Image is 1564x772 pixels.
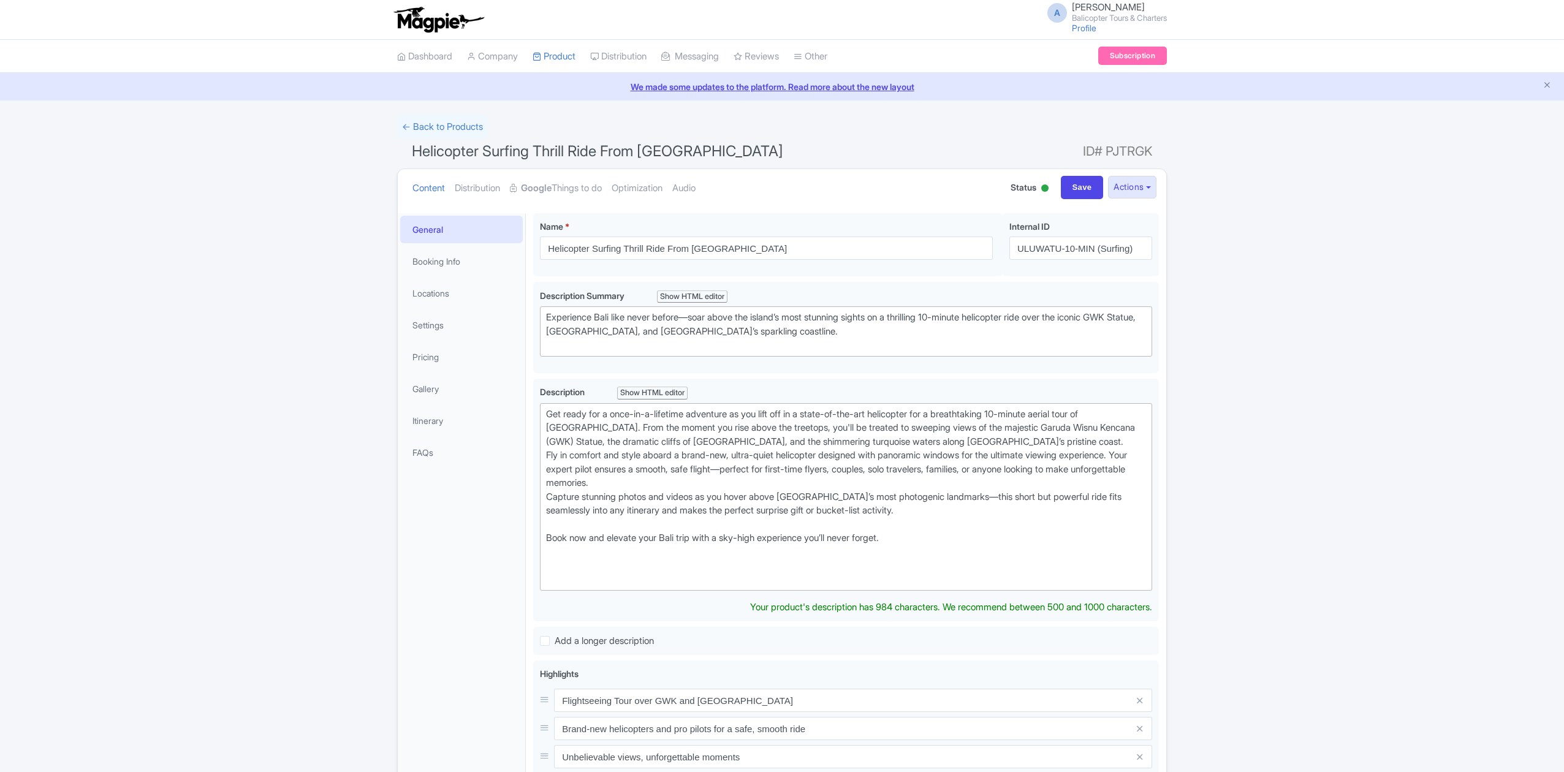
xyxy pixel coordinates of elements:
[391,6,486,33] img: logo-ab69f6fb50320c5b225c76a69d11143b.png
[400,439,523,466] a: FAQs
[400,248,523,275] a: Booking Info
[672,169,696,208] a: Audio
[1098,47,1167,65] a: Subscription
[546,311,1146,352] div: Experience Bali like never before—soar above the island’s most stunning sights on a thrilling 10-...
[7,80,1557,93] a: We made some updates to the platform. Read more about the new layout
[1040,2,1167,22] a: A [PERSON_NAME] Balicopter Tours & Charters
[750,600,1152,615] div: Your product's description has 984 characters. We recommend between 500 and 1000 characters.
[400,343,523,371] a: Pricing
[400,407,523,434] a: Itinerary
[412,142,783,160] span: Helicopter Surfing Thrill Ride From [GEOGRAPHIC_DATA]
[540,221,563,232] span: Name
[397,40,452,74] a: Dashboard
[1047,3,1067,23] span: A
[734,40,779,74] a: Reviews
[540,290,626,301] span: Description Summary
[1072,1,1145,13] span: [PERSON_NAME]
[400,311,523,339] a: Settings
[533,40,575,74] a: Product
[617,387,688,399] div: Show HTML editor
[400,279,523,307] a: Locations
[510,169,602,208] a: GoogleThings to do
[521,181,552,195] strong: Google
[1083,139,1152,164] span: ID# PJTRGK
[1072,14,1167,22] small: Balicopter Tours & Charters
[1009,221,1050,232] span: Internal ID
[657,290,727,303] div: Show HTML editor
[540,668,579,679] span: Highlights
[555,635,654,646] span: Add a longer description
[400,216,523,243] a: General
[400,375,523,403] a: Gallery
[467,40,518,74] a: Company
[1011,181,1036,194] span: Status
[1543,79,1552,93] button: Close announcement
[612,169,662,208] a: Optimization
[1072,23,1096,33] a: Profile
[590,40,647,74] a: Distribution
[661,40,719,74] a: Messaging
[794,40,827,74] a: Other
[546,407,1146,587] div: Get ready for a once-in-a-lifetime adventure as you lift off in a state-of-the-art helicopter for...
[412,169,445,208] a: Content
[455,169,500,208] a: Distribution
[540,387,586,397] span: Description
[1039,180,1051,199] div: Active
[1108,176,1156,199] button: Actions
[397,115,488,139] a: ← Back to Products
[1061,176,1104,199] input: Save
